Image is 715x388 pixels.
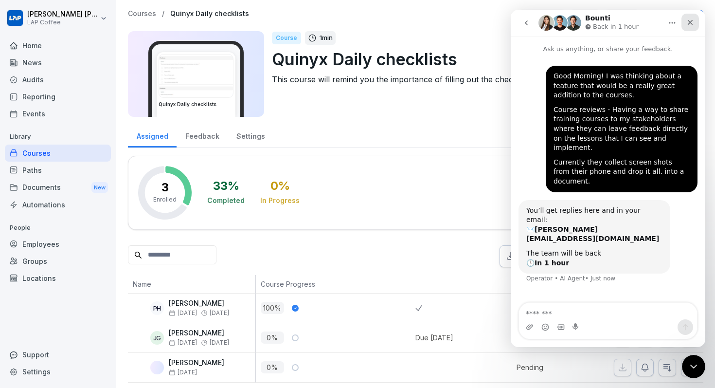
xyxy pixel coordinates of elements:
[128,123,177,148] a: Assigned
[5,253,111,270] a: Groups
[5,196,111,213] a: Automations
[682,355,705,378] iframe: Intercom live chat
[5,363,111,380] a: Settings
[5,71,111,88] a: Audits
[169,299,229,308] p: [PERSON_NAME]
[260,196,300,205] div: In Progress
[210,310,229,316] span: [DATE]
[5,179,111,197] a: DocumentsNew
[270,180,290,192] div: 0 %
[261,302,284,314] p: 100 %
[169,339,197,346] span: [DATE]
[261,361,284,373] p: 0 %
[159,55,233,97] img: ihdwtu8ikrkpweouckqzdftn.png
[517,362,591,372] p: Pending
[5,105,111,122] a: Events
[5,346,111,363] div: Support
[5,54,111,71] a: News
[5,129,111,145] p: Library
[169,329,229,337] p: [PERSON_NAME]
[213,180,239,192] div: 33 %
[228,123,273,148] a: Settings
[150,331,164,345] div: JG
[5,37,111,54] div: Home
[261,279,411,289] p: Course Progress
[5,179,111,197] div: Documents
[150,301,164,315] div: PH
[500,245,565,267] button: Export
[210,339,229,346] span: [DATE]
[5,162,111,179] a: Paths
[272,47,696,72] p: Quinyx Daily checklists
[272,32,301,44] div: Course
[161,182,169,193] p: 3
[150,361,164,374] img: pzmovlt0a9qah1ja04beo1a0.png
[169,369,197,376] span: [DATE]
[169,310,197,316] span: [DATE]
[159,101,233,108] h3: Quinyx Daily checklists
[5,236,111,253] a: Employees
[320,33,333,43] p: 1 min
[91,182,108,193] div: New
[511,10,705,347] iframe: Intercom live chat
[133,279,250,289] p: Name
[153,195,177,204] p: Enrolled
[261,332,284,344] p: 0 %
[5,88,111,105] a: Reporting
[207,196,245,205] div: Completed
[415,333,453,343] div: Due [DATE]
[5,270,111,287] a: Locations
[170,10,249,18] a: Quinyx Daily checklists
[27,19,98,26] p: LAP Coffee
[5,145,111,162] a: Courses
[177,123,228,148] a: Feedback
[5,220,111,236] p: People
[162,10,164,18] p: /
[27,10,98,18] p: [PERSON_NAME] [PERSON_NAME]
[128,10,156,18] a: Courses
[272,74,696,85] p: This course will remind you the importance of filling out the checklists for every open and close...
[169,359,224,367] p: [PERSON_NAME]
